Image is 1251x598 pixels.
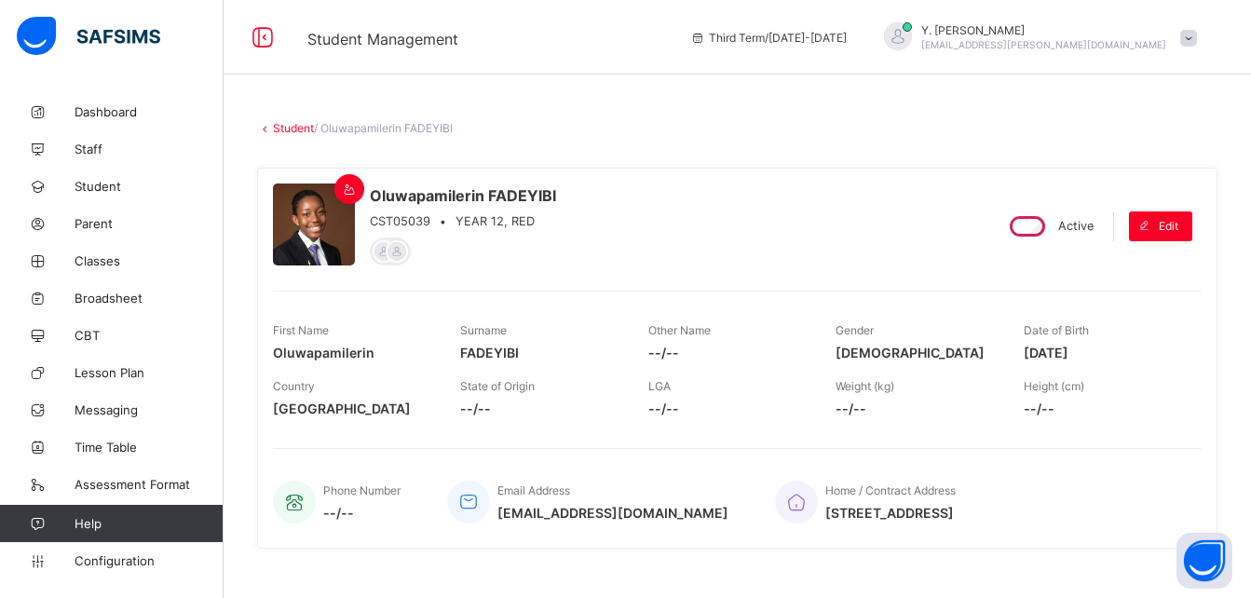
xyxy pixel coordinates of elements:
span: Country [273,379,315,393]
span: [DATE] [1024,345,1183,360]
div: Y.Ajayi [865,22,1206,53]
span: State of Origin [460,379,535,393]
span: --/-- [323,505,401,521]
span: --/-- [836,401,995,416]
span: Lesson Plan [75,365,224,380]
span: LGA [648,379,671,393]
span: Y. [PERSON_NAME] [921,23,1166,37]
span: CST05039 [370,214,430,228]
span: --/-- [648,401,808,416]
span: Classes [75,253,224,268]
span: Messaging [75,402,224,417]
span: Student [75,179,224,194]
span: YEAR 12, RED [456,214,535,228]
span: Weight (kg) [836,379,894,393]
span: Time Table [75,440,224,455]
a: Student [273,121,314,135]
span: --/-- [1024,401,1183,416]
span: FADEYIBI [460,345,619,360]
img: safsims [17,17,160,56]
span: Edit [1159,219,1178,233]
span: Parent [75,216,224,231]
span: Configuration [75,553,223,568]
span: [DEMOGRAPHIC_DATA] [836,345,995,360]
span: Other Name [648,323,711,337]
div: • [370,214,556,228]
span: --/-- [648,345,808,360]
span: Date of Birth [1024,323,1089,337]
span: Assessment Format [75,477,224,492]
span: Oluwapamilerin [273,345,432,360]
span: Oluwapamilerin FADEYIBI [370,186,556,205]
span: Surname [460,323,507,337]
span: Height (cm) [1024,379,1084,393]
span: Active [1058,219,1094,233]
span: Gender [836,323,874,337]
button: Open asap [1176,533,1232,589]
span: [STREET_ADDRESS] [825,505,956,521]
span: Home / Contract Address [825,483,956,497]
span: Phone Number [323,483,401,497]
span: [GEOGRAPHIC_DATA] [273,401,432,416]
span: --/-- [460,401,619,416]
span: First Name [273,323,329,337]
span: [EMAIL_ADDRESS][DOMAIN_NAME] [497,505,728,521]
span: Broadsheet [75,291,224,306]
span: / Oluwapamilerin FADEYIBI [314,121,453,135]
span: CBT [75,328,224,343]
span: Dashboard [75,104,224,119]
span: Help [75,516,223,531]
span: Staff [75,142,224,156]
span: [EMAIL_ADDRESS][PERSON_NAME][DOMAIN_NAME] [921,39,1166,50]
span: session/term information [690,31,847,45]
span: Email Address [497,483,570,497]
span: Student Management [307,30,458,48]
